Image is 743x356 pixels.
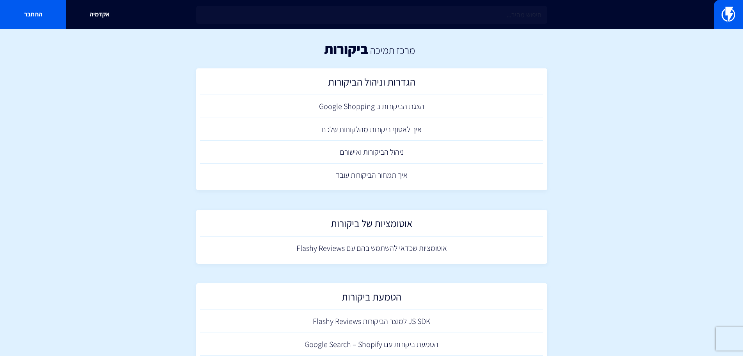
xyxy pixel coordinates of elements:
a: הצגת הביקורות ב Google Shopping [200,95,543,118]
h2: הגדרות וניהול הביקורות [204,76,539,91]
a: JS SDK למוצר הביקורות Flashy Reviews [200,310,543,333]
a: הטמעת ביקורות עם Google Search – Shopify [200,333,543,356]
h2: הטמעת ביקורות [204,291,539,306]
a: הטמעת ביקורות [200,287,543,310]
a: הגדרות וניהול הביקורות [200,72,543,95]
a: אוטומציות של ביקורות [200,214,543,237]
a: ניהול הביקורות ואישורם [200,141,543,164]
h1: ביקורות [324,41,368,57]
a: אוטומציות שכדאי להשתמש בהם עם Flashy Reviews [200,237,543,260]
h2: אוטומציות של ביקורות [204,218,539,233]
a: איך תמחור הביקורות עובד [200,164,543,187]
input: חיפוש מהיר... [196,6,547,24]
a: איך לאסוף ביקורות מהלקוחות שלכם [200,118,543,141]
a: מרכז תמיכה [370,43,415,57]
